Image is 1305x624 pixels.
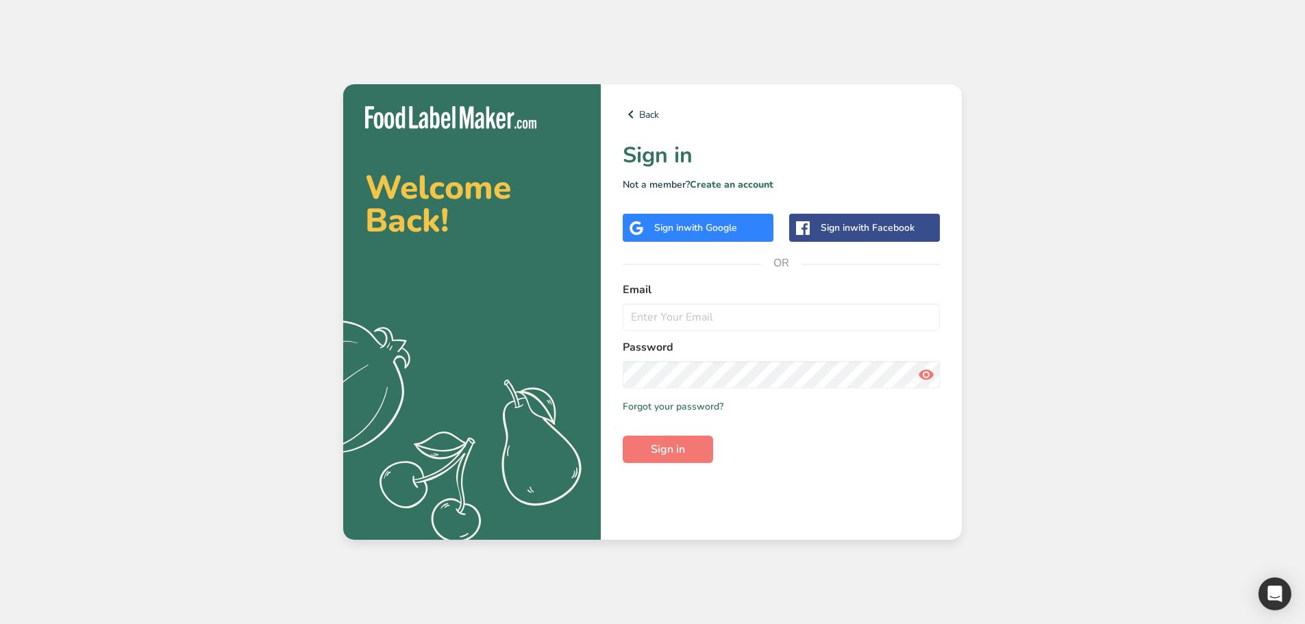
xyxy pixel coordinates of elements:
[654,221,737,235] div: Sign in
[850,221,915,234] span: with Facebook
[684,221,737,234] span: with Google
[821,221,915,235] div: Sign in
[623,282,940,298] label: Email
[623,139,940,172] h1: Sign in
[623,339,940,355] label: Password
[623,177,940,192] p: Not a member?
[651,441,685,458] span: Sign in
[365,171,579,237] h2: Welcome Back!
[623,106,940,123] a: Back
[623,303,940,331] input: Enter Your Email
[761,242,802,284] span: OR
[623,436,713,463] button: Sign in
[365,106,536,129] img: Food Label Maker
[623,399,723,414] a: Forgot your password?
[690,178,773,191] a: Create an account
[1258,577,1291,610] div: Open Intercom Messenger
